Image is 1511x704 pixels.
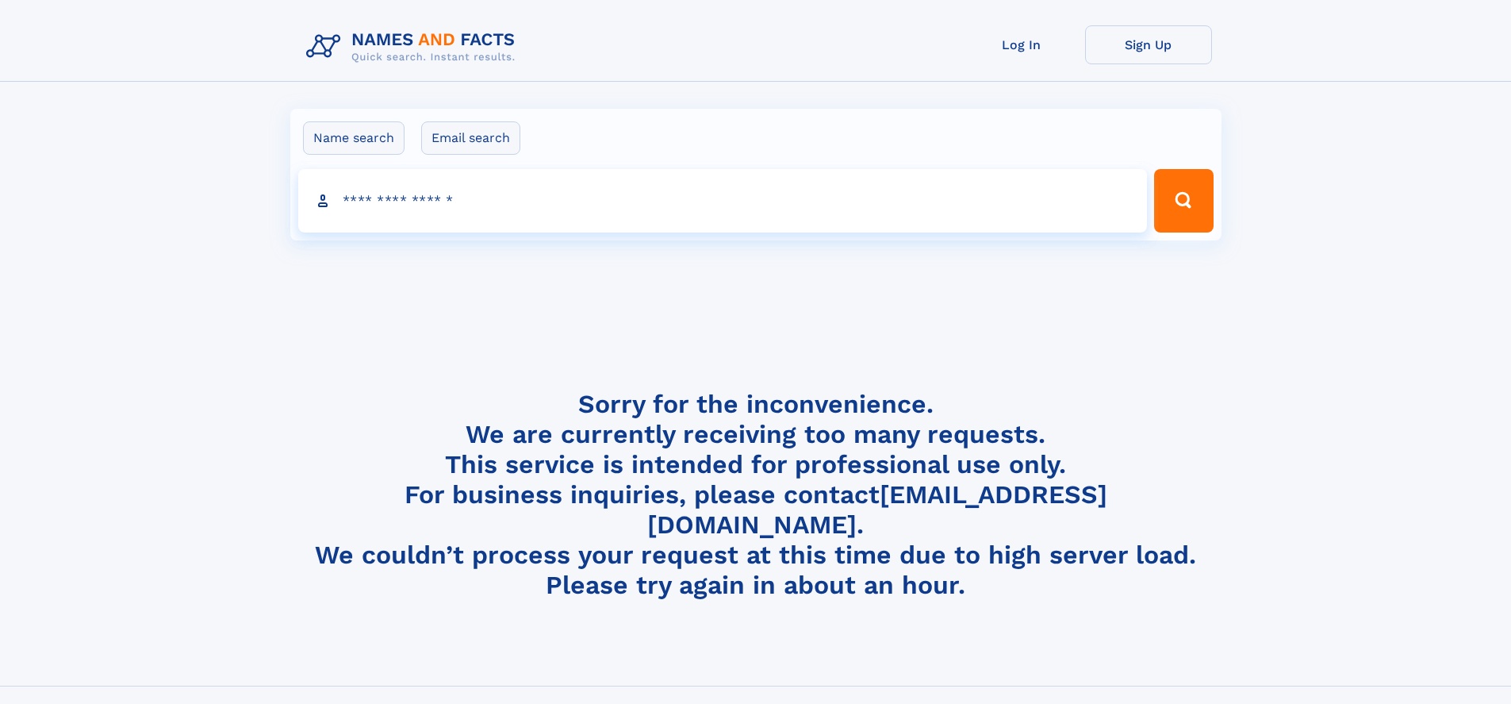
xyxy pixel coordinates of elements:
[647,479,1107,540] a: [EMAIL_ADDRESS][DOMAIN_NAME]
[300,389,1212,601] h4: Sorry for the inconvenience. We are currently receiving too many requests. This service is intend...
[1154,169,1213,233] button: Search Button
[421,121,520,155] label: Email search
[298,169,1148,233] input: search input
[300,25,528,68] img: Logo Names and Facts
[1085,25,1212,64] a: Sign Up
[958,25,1085,64] a: Log In
[303,121,405,155] label: Name search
